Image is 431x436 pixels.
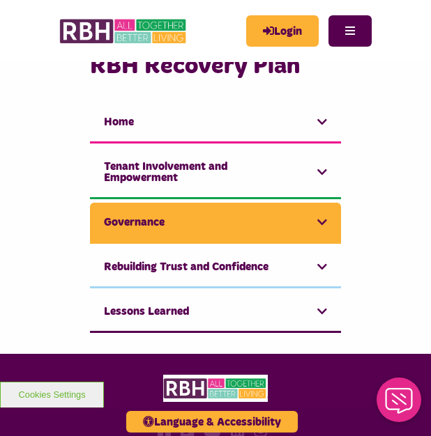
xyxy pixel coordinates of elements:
a: Lessons Learned [90,292,341,333]
h3: RBH Recovery Plan [90,51,341,81]
a: Rebuilding Trust and Confidence [90,247,341,288]
img: RBH [59,15,188,48]
img: RBH [163,375,268,402]
a: Home [90,102,341,143]
button: Language & Accessibility [126,411,298,433]
iframe: Netcall Web Assistant for live chat [368,373,431,436]
button: Navigation [328,15,372,47]
a: Tenant Involvement and Empowerment [90,147,341,199]
a: MyRBH [246,15,319,47]
a: Governance [90,203,341,244]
